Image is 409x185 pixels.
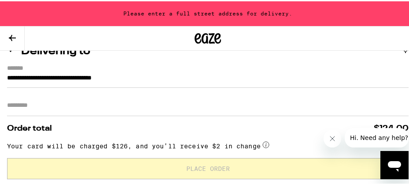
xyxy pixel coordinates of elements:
iframe: Message from company [345,127,409,146]
span: Place Order [186,164,230,170]
span: $124.00 [374,123,409,131]
span: Order total [7,123,52,131]
button: Place Order [7,157,409,178]
h2: Delivering to [21,45,90,56]
iframe: Close message [324,128,341,146]
span: Your card will be charged $126, and you’ll receive $2 in change [7,138,261,151]
iframe: Button to launch messaging window [380,150,409,178]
